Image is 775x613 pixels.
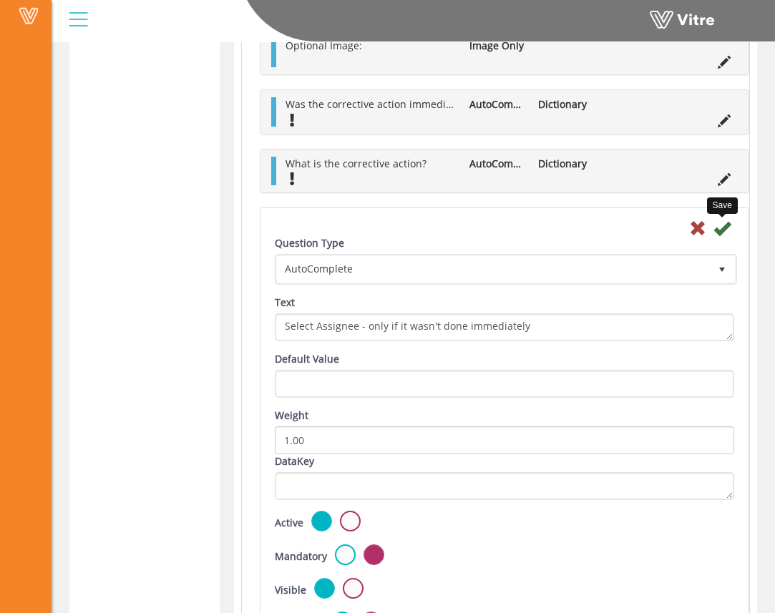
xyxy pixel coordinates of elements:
[531,157,600,171] li: Dictionary
[286,39,362,52] span: Optional Image:
[275,454,314,469] label: DataKey
[275,408,308,423] label: Weight
[275,352,339,366] label: Default Value
[275,549,327,564] label: Mandatory
[462,157,531,171] li: AutoComplete
[275,295,295,310] label: Text
[462,39,531,53] li: Image Only
[275,236,344,250] label: Question Type
[275,313,734,341] textarea: Select Assignee - only if it wasn't done immediately
[286,97,465,111] span: Was the corrective action immediate?
[531,97,600,112] li: Dictionary
[286,157,427,170] span: What is the corrective action?
[707,197,738,214] div: Save
[462,97,531,112] li: AutoComplete
[275,583,306,597] label: Visible
[275,516,303,530] label: Active
[277,256,709,282] span: AutoComplete
[709,256,735,282] span: select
